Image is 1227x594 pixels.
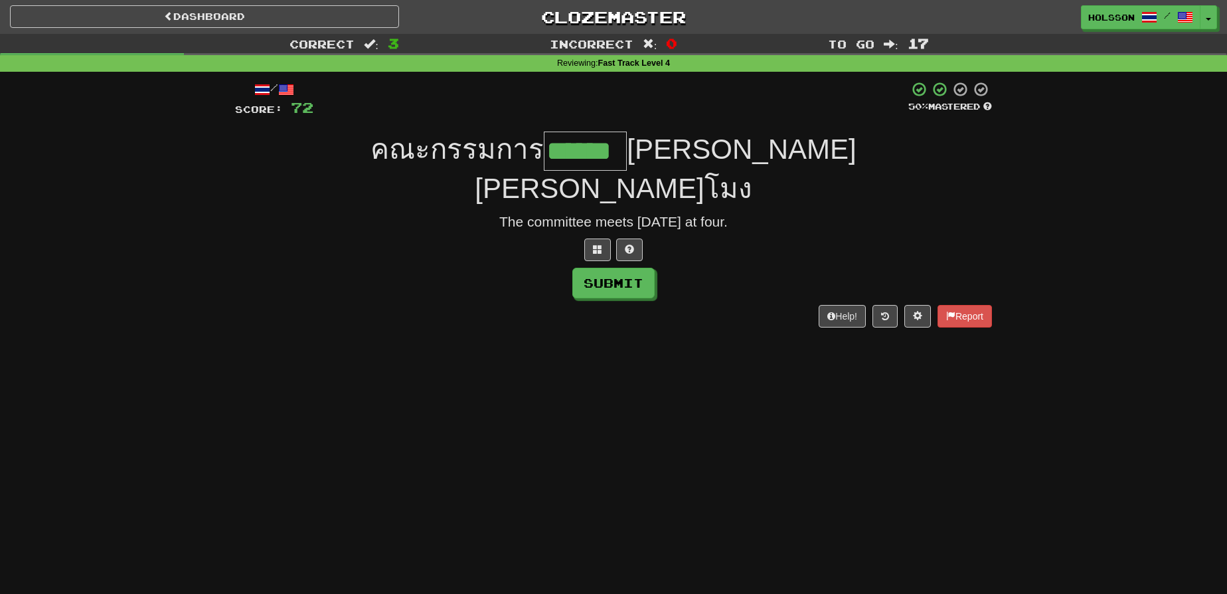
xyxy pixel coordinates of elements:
[419,5,808,29] a: Clozemaster
[550,37,633,50] span: Incorrect
[908,101,992,113] div: Mastered
[819,305,866,328] button: Help!
[235,104,283,115] span: Score:
[1164,11,1171,20] span: /
[291,99,313,116] span: 72
[475,134,856,204] span: [PERSON_NAME][PERSON_NAME]โมง
[1088,11,1135,23] span: holsson
[572,268,655,298] button: Submit
[884,39,898,50] span: :
[908,101,928,112] span: 50 %
[666,35,677,51] span: 0
[1081,5,1200,29] a: holsson /
[598,58,671,68] strong: Fast Track Level 4
[364,39,378,50] span: :
[370,134,544,165] span: คณะกรรมการ
[872,305,898,328] button: Round history (alt+y)
[938,305,992,328] button: Report
[828,37,874,50] span: To go
[584,239,611,261] button: Switch sentence to multiple choice alt+p
[388,35,399,51] span: 3
[616,239,643,261] button: Single letter hint - you only get 1 per sentence and score half the points! alt+h
[10,5,399,28] a: Dashboard
[643,39,657,50] span: :
[235,212,992,232] div: The committee meets [DATE] at four.
[289,37,355,50] span: Correct
[235,81,313,98] div: /
[908,35,929,51] span: 17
